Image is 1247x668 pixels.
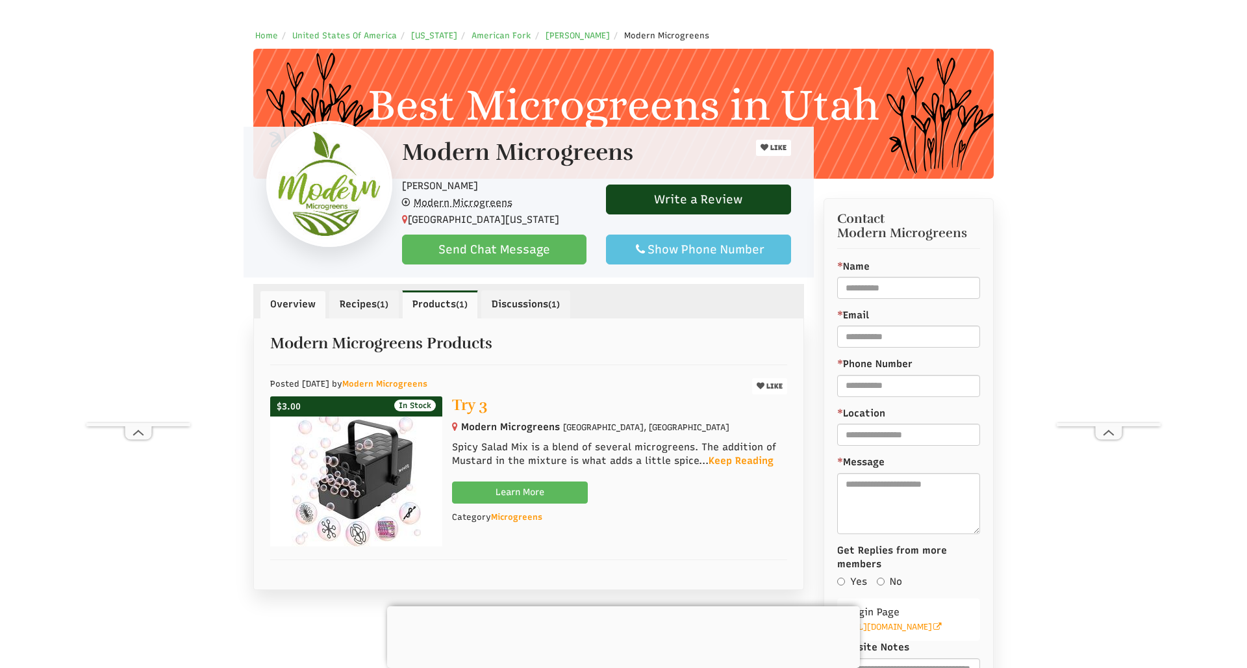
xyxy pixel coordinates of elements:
a: Recipes [329,290,399,318]
a: Keep Reading [709,454,774,468]
label: Name [837,260,981,274]
small: (1) [377,300,388,309]
img: Try 3 [292,417,421,546]
h2: Modern Microgreens Products [270,335,787,352]
span: Posted [DATE] [270,379,329,389]
a: Home [255,31,278,40]
div: Category [452,511,542,523]
small: (1) [548,300,560,309]
label: Email [837,309,981,322]
h3: Contact [837,212,981,240]
span: [GEOGRAPHIC_DATA][US_STATE] [402,214,559,225]
label: Message [837,456,981,469]
span: Modern Microgreens [414,197,512,209]
img: Contact Modern Microgreens [266,121,392,247]
span: In Stock [394,400,436,411]
button: LIKE [751,378,787,394]
a: Modern Microgreens [342,379,427,389]
a: [PERSON_NAME] [546,31,610,40]
h1: Modern Microgreens [402,140,633,166]
a: United States Of America [292,31,397,40]
iframe: Advertisement [86,33,190,423]
span: Modern Microgreens [624,31,709,40]
label: No [877,575,902,589]
span: [GEOGRAPHIC_DATA], [GEOGRAPHIC_DATA] [563,422,729,433]
input: Yes [837,578,845,585]
iframe: Advertisement [387,606,860,665]
input: No [877,578,885,585]
a: Write a Review [606,185,790,214]
a: Try 3 [452,396,777,413]
span: LIKE [764,382,782,391]
button: LIKE [755,140,790,156]
ul: Profile Tabs [253,284,804,318]
label: Yes [837,575,867,589]
a: Discussions [481,290,570,318]
label: Website Notes [837,641,981,654]
img: Modern Microgreens Cover photo [253,49,994,179]
a: Products [402,290,478,318]
span: Origin Page [844,606,974,619]
label: Phone Number [837,357,981,371]
a: Modern Microgreens [402,197,512,209]
a: Learn More [452,482,587,504]
label: Location [837,407,885,420]
iframe: Advertisement [1057,33,1161,423]
a: American Fork [472,31,531,40]
span: [PERSON_NAME] [402,180,478,192]
b: Modern Microgreens [461,421,560,433]
span: Modern Microgreens [837,226,967,240]
div: Show Phone Number [617,242,779,257]
label: Get Replies from more members [837,544,981,572]
a: Overview [260,290,326,318]
span: by [332,378,427,390]
a: Microgreens [491,512,542,522]
a: [URL][DOMAIN_NAME] [844,622,942,632]
small: (1) [456,300,468,309]
span: LIKE [768,144,786,152]
p: Spicy Salad Mix is a blend of several microgreens. The addition of Mustard in the mixture is what... [452,441,777,475]
a: Send Chat Message [402,235,586,264]
span: $3.00 [277,400,301,413]
a: [US_STATE] [411,31,457,40]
